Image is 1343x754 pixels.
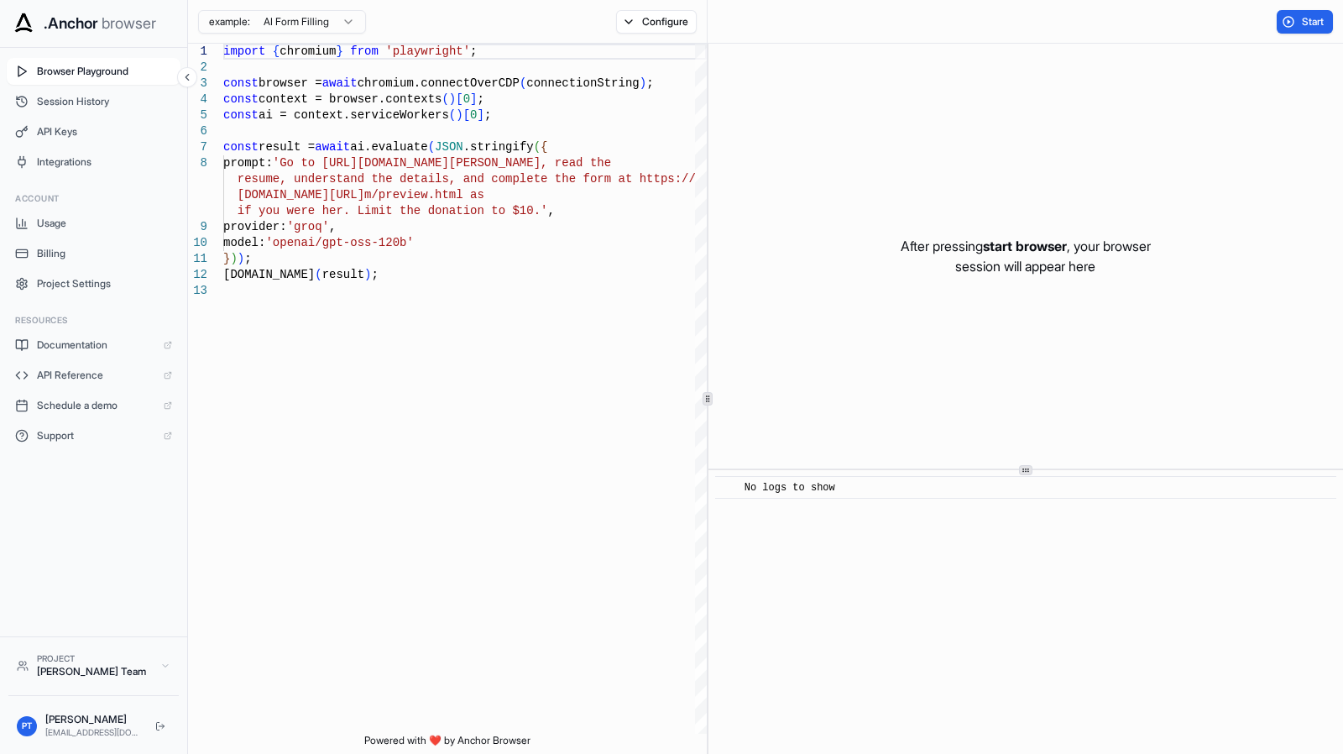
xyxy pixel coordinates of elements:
span: start browser [983,238,1067,254]
a: Support [7,422,180,449]
span: result [322,268,364,281]
span: ) [230,252,237,265]
span: ad the [569,156,611,170]
span: const [223,76,259,90]
span: 'playwright' [385,45,470,58]
span: Support [37,429,155,442]
span: ] [477,108,483,122]
span: const [223,108,259,122]
span: ​ [724,479,732,496]
p: After pressing , your browser session will appear here [901,236,1151,276]
span: Usage [37,217,172,230]
div: 7 [188,139,207,155]
span: ; [371,268,378,281]
span: No logs to show [745,482,835,494]
button: Collapse sidebar [177,67,197,87]
span: ( [449,108,456,122]
span: await [315,140,350,154]
span: ; [470,45,477,58]
span: Billing [37,247,172,260]
span: { [273,45,280,58]
span: ai = context.serviceWorkers [259,108,449,122]
span: Documentation [37,338,155,352]
span: import [223,45,265,58]
span: [ [456,92,462,106]
span: Start [1302,15,1325,29]
span: provider: [223,220,287,233]
div: 10 [188,235,207,251]
div: 11 [188,251,207,267]
button: Project Settings [7,270,180,297]
div: 2 [188,60,207,76]
span: .Anchor [44,12,98,35]
span: Schedule a demo [37,399,155,412]
span: chromium.connectOverCDP [358,76,520,90]
span: , [329,220,336,233]
span: 'groq' [287,220,329,233]
button: API Keys [7,118,180,145]
div: 6 [188,123,207,139]
span: Session History [37,95,172,108]
span: chromium [280,45,336,58]
button: Integrations [7,149,180,175]
h3: Account [15,192,172,205]
div: 3 [188,76,207,92]
button: Logout [150,716,170,736]
span: browser = [259,76,322,90]
span: ) [449,92,456,106]
button: Configure [616,10,698,34]
span: } [336,45,342,58]
span: from [350,45,379,58]
div: 4 [188,92,207,107]
span: ; [244,252,251,265]
span: const [223,140,259,154]
span: ai.evaluate [350,140,427,154]
div: 8 [188,155,207,171]
span: [ [463,108,470,122]
span: ) [238,252,244,265]
span: , [547,204,554,217]
span: Project Settings [37,277,172,291]
span: [DOMAIN_NAME][URL] [238,188,364,202]
a: Documentation [7,332,180,359]
span: Integrations [37,155,172,169]
span: PT [22,720,32,732]
span: ( [428,140,435,154]
a: Schedule a demo [7,392,180,419]
span: ( [442,92,448,106]
span: example: [209,15,250,29]
span: 'Go to [URL][DOMAIN_NAME][PERSON_NAME], re [273,156,569,170]
span: await [322,76,358,90]
h3: Resources [15,314,172,327]
span: 0 [470,108,477,122]
span: result = [259,140,315,154]
span: 0 [463,92,470,106]
div: [PERSON_NAME] Team [37,665,152,678]
span: ) [364,268,371,281]
span: prompt: [223,156,273,170]
span: ] [470,92,477,106]
span: ; [484,108,491,122]
span: } [223,252,230,265]
span: orm at https:// [590,172,696,186]
span: ) [456,108,462,122]
div: 5 [188,107,207,123]
button: Project[PERSON_NAME] Team [8,646,179,685]
span: ( [315,268,321,281]
span: connectionString [526,76,639,90]
span: ; [646,76,653,90]
span: Browser Playground [37,65,172,78]
span: resume, understand the details, and complete the f [238,172,590,186]
button: Usage [7,210,180,237]
button: Session History [7,88,180,115]
span: API Reference [37,369,155,382]
button: Browser Playground [7,58,180,85]
span: 'openai/gpt-oss-120b' [265,236,413,249]
div: 9 [188,219,207,235]
div: 13 [188,283,207,299]
span: ( [534,140,541,154]
span: .stringify [463,140,534,154]
button: Billing [7,240,180,267]
span: ) [640,76,646,90]
span: { [541,140,547,154]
